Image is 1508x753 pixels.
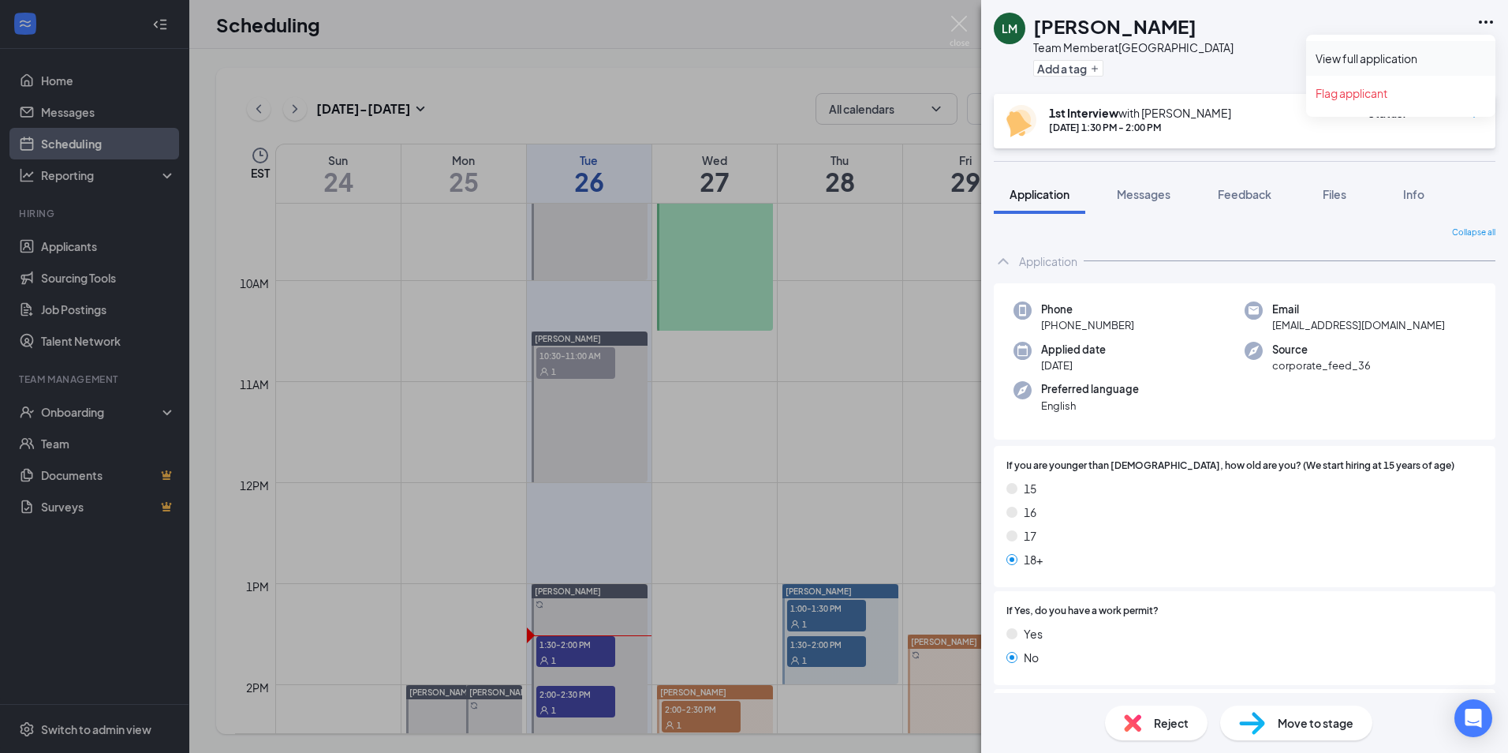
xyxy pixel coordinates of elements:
[1476,13,1495,32] svg: Ellipses
[1024,480,1036,497] span: 15
[1154,714,1189,732] span: Reject
[1049,106,1118,120] b: 1st Interview
[1272,317,1445,333] span: [EMAIL_ADDRESS][DOMAIN_NAME]
[1033,60,1103,77] button: PlusAdd a tag
[1024,504,1036,521] span: 16
[1024,551,1043,568] span: 18+
[1272,342,1371,358] span: Source
[994,252,1013,271] svg: ChevronUp
[1117,187,1170,201] span: Messages
[1403,187,1424,201] span: Info
[1002,21,1017,36] div: LM
[1041,317,1134,333] span: [PHONE_NUMBER]
[1041,398,1139,414] span: English
[1454,699,1492,737] div: Open Intercom Messenger
[1041,381,1139,397] span: Preferred language
[1049,121,1231,134] div: [DATE] 1:30 PM - 2:00 PM
[1024,649,1039,666] span: No
[1033,13,1196,39] h1: [PERSON_NAME]
[1316,51,1486,66] a: View full application
[1010,187,1069,201] span: Application
[1272,302,1445,317] span: Email
[1024,527,1036,545] span: 17
[1049,105,1231,121] div: with [PERSON_NAME]
[1272,358,1371,373] span: corporate_feed_36
[1006,604,1159,619] span: If Yes, do you have a work permit?
[1041,342,1106,358] span: Applied date
[1024,625,1043,642] span: Yes
[1218,187,1271,201] span: Feedback
[1323,187,1346,201] span: Files
[1278,714,1353,732] span: Move to stage
[1090,64,1099,73] svg: Plus
[1041,358,1106,373] span: [DATE]
[1006,459,1454,474] span: If you are younger than [DEMOGRAPHIC_DATA], how old are you? (We start hiring at 15 years of age)
[1033,39,1234,55] div: Team Member at [GEOGRAPHIC_DATA]
[1019,253,1077,269] div: Application
[1452,227,1495,239] span: Collapse all
[1041,302,1134,317] span: Phone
